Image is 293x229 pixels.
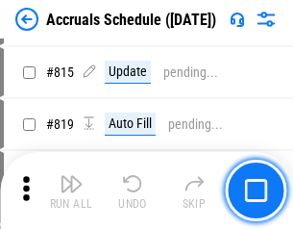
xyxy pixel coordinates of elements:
img: Settings menu [255,8,278,31]
div: pending... [168,117,223,132]
div: pending... [163,65,218,80]
span: # 815 [46,64,74,80]
img: Support [230,12,245,27]
div: Auto Fill [105,113,156,136]
span: # 819 [46,116,74,132]
div: Update [105,61,151,84]
img: Back [15,8,38,31]
img: Main button [244,179,267,202]
div: Accruals Schedule ([DATE]) [46,11,216,29]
